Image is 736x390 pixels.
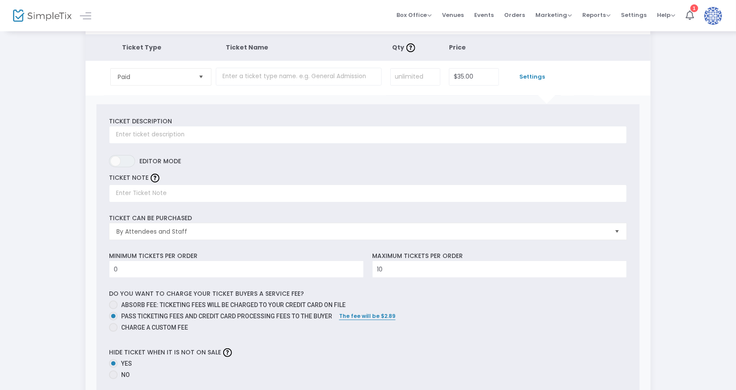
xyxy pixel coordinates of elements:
[449,69,499,85] input: Price
[396,11,432,19] span: Box Office
[226,43,268,52] span: Ticket Name
[121,301,346,308] span: Absorb fee: Ticketing fees will be charged to your credit card on file
[621,4,647,26] span: Settings
[535,11,572,19] span: Marketing
[442,4,464,26] span: Venues
[392,43,417,52] span: Qty
[216,68,382,86] input: Enter a ticket type name. e.g. General Admission
[109,214,192,223] label: Ticket can be purchased
[508,73,556,81] span: Settings
[109,173,149,182] label: TICKET NOTE
[151,174,159,182] img: question-mark
[690,4,698,12] div: 1
[195,69,208,85] button: Select
[449,43,466,52] span: Price
[118,73,191,81] span: Paid
[109,117,172,126] label: Ticket Description
[118,359,132,368] span: Yes
[611,223,623,240] button: Select
[109,289,304,298] label: Do you want to charge your ticket buyers a service fee?
[372,251,463,261] label: Maximum tickets per order
[116,227,607,236] span: By Attendees and Staff
[118,312,332,321] span: Pass ticketing fees and credit card processing fees to the buyer
[391,69,440,85] input: unlimited
[109,185,627,202] input: Enter Ticket Note
[118,323,188,332] span: Charge a custom fee
[582,11,611,19] span: Reports
[657,11,675,19] span: Help
[339,312,396,320] span: The fee will be $2.89
[504,4,525,26] span: Orders
[109,251,198,261] label: Minimum tickets per order
[118,370,130,380] span: No
[406,43,415,52] img: question-mark
[109,346,234,359] label: Hide ticket when it is not on sale
[474,4,494,26] span: Events
[122,43,162,52] span: Ticket Type
[223,348,232,357] img: question-mark
[109,126,627,144] input: Enter ticket description
[139,155,181,167] span: Editor mode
